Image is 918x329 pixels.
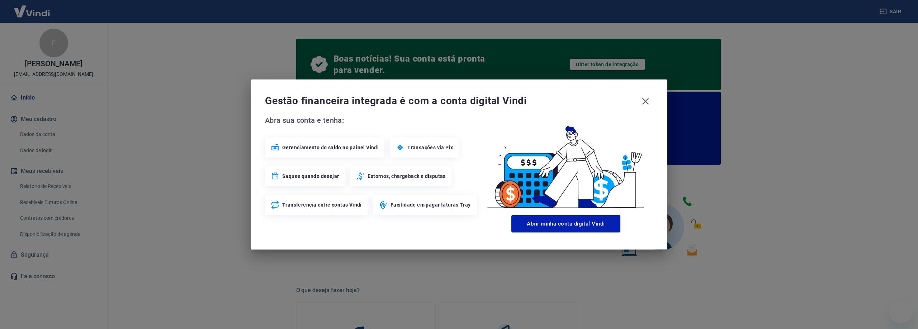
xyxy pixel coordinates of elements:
[391,201,471,208] span: Facilidade em pagar faturas Tray
[282,173,339,180] span: Saques quando desejar
[282,144,379,151] span: Gerenciamento do saldo no painel Vindi
[265,94,638,108] span: Gestão financeira integrada é com a conta digital Vindi
[368,173,445,180] span: Estornos, chargeback e disputas
[407,144,453,151] span: Transações via Pix
[282,201,362,208] span: Transferência entre contas Vindi
[511,215,620,232] button: Abrir minha conta digital Vindi
[265,115,479,126] span: Abra sua conta e tenha:
[479,115,653,212] img: Good Billing
[889,300,912,323] iframe: Botão para abrir a janela de mensagens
